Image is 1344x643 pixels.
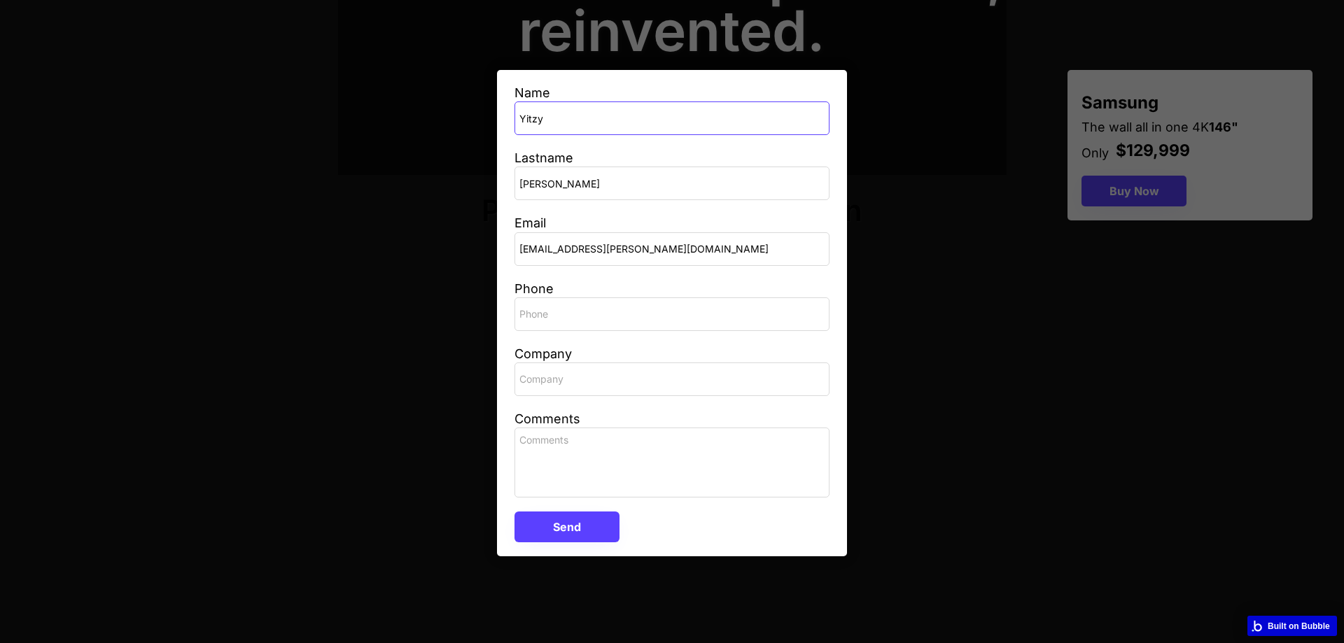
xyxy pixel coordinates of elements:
div: Company [514,345,829,362]
input: Company [514,362,829,396]
input: Lastname [514,167,829,200]
div: Comments [514,410,580,428]
input: Phone [514,297,829,331]
div: Name [514,84,550,101]
div: Email [514,214,546,232]
button: Send [514,511,619,542]
input: Name [514,101,829,135]
div: Phone [514,280,554,297]
input: Email [514,232,829,266]
div: Lastname [514,149,573,167]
